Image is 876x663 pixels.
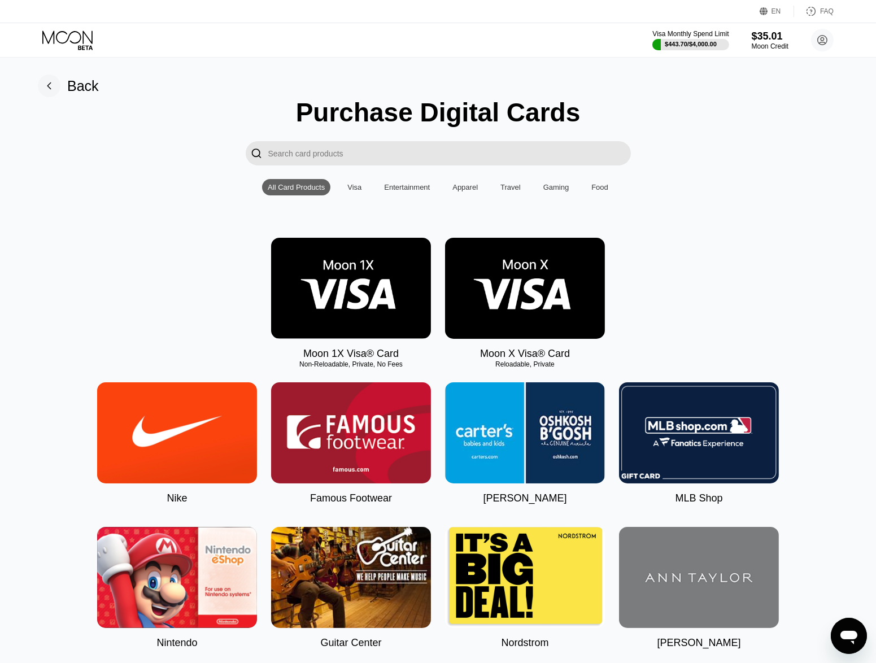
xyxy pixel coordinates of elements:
[760,6,794,17] div: EN
[246,141,268,165] div: 
[591,183,608,191] div: Food
[320,637,381,649] div: Guitar Center
[538,179,575,195] div: Gaming
[384,183,430,191] div: Entertainment
[378,179,435,195] div: Entertainment
[675,492,722,504] div: MLB Shop
[262,179,330,195] div: All Card Products
[772,7,781,15] div: EN
[268,183,325,191] div: All Card Products
[167,492,187,504] div: Nike
[794,6,834,17] div: FAQ
[483,492,566,504] div: [PERSON_NAME]
[447,179,483,195] div: Apparel
[156,637,197,649] div: Nintendo
[303,348,399,360] div: Moon 1X Visa® Card
[347,183,361,191] div: Visa
[820,7,834,15] div: FAQ
[657,637,740,649] div: [PERSON_NAME]
[480,348,570,360] div: Moon X Visa® Card
[452,183,478,191] div: Apparel
[67,78,99,94] div: Back
[296,97,581,128] div: Purchase Digital Cards
[268,141,631,165] input: Search card products
[501,637,548,649] div: Nordstrom
[251,147,263,160] div: 
[38,75,99,97] div: Back
[495,179,526,195] div: Travel
[310,492,392,504] div: Famous Footwear
[665,41,717,47] div: $443.70 / $4,000.00
[652,30,729,50] div: Visa Monthly Spend Limit$443.70/$4,000.00
[445,360,605,368] div: Reloadable, Private
[831,618,867,654] iframe: Button to launch messaging window, conversation in progress
[342,179,367,195] div: Visa
[652,30,729,38] div: Visa Monthly Spend Limit
[752,30,788,42] div: $35.01
[543,183,569,191] div: Gaming
[752,42,788,50] div: Moon Credit
[752,30,788,50] div: $35.01Moon Credit
[586,179,614,195] div: Food
[271,360,431,368] div: Non-Reloadable, Private, No Fees
[500,183,521,191] div: Travel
